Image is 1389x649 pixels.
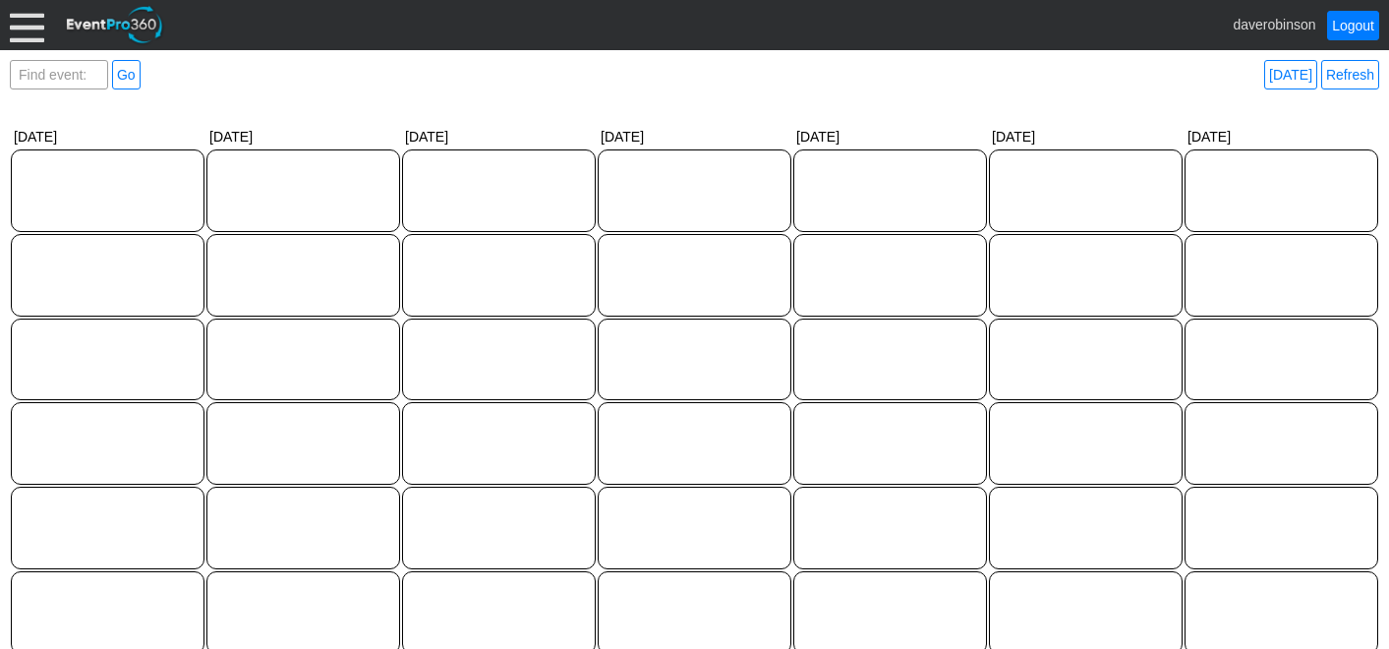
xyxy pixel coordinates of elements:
[792,125,988,148] div: [DATE]
[597,125,792,148] div: [DATE]
[988,125,1184,148] div: [DATE]
[1327,11,1379,40] a: Logout
[1264,60,1317,89] a: [DATE]
[10,125,205,148] div: [DATE]
[1184,125,1379,148] div: [DATE]
[64,3,166,47] img: EventPro360
[1321,60,1379,89] a: Refresh
[112,60,141,89] a: Go
[15,61,103,108] span: Find event: enter title
[205,125,401,148] div: [DATE]
[401,125,597,148] div: [DATE]
[10,8,44,42] div: Menu: Click or 'Crtl+M' to toggle menu open/close
[1233,16,1315,31] span: daverobinson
